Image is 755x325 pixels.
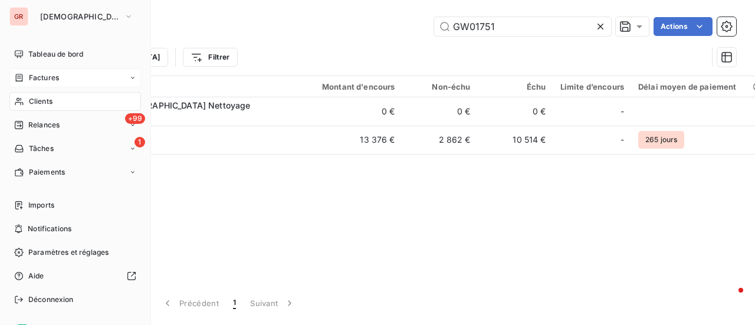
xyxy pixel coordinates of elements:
span: Notifications [28,224,71,234]
span: Aide [28,271,44,281]
div: Limite d’encours [560,82,624,91]
div: Montant d'encours [308,82,395,91]
span: Paiements [29,167,65,178]
span: Tableau de bord [28,49,83,60]
button: 1 [226,291,243,316]
iframe: Intercom live chat [715,285,743,313]
span: Lusitanie [GEOGRAPHIC_DATA] Nettoyage [81,100,251,110]
span: - [621,134,624,146]
td: 0 € [478,97,553,126]
span: Relances [28,120,60,130]
input: Rechercher [434,17,611,36]
td: 2 862 € [402,126,478,154]
td: 13 376 € [301,126,402,154]
span: Factures [29,73,59,83]
a: Aide [9,267,141,285]
td: 0 € [402,97,478,126]
span: GW01751B [81,140,294,152]
span: 1 [134,137,145,147]
td: 0 € [301,97,402,126]
button: Filtrer [183,48,237,67]
span: Tâches [29,143,54,154]
td: 10 514 € [478,126,553,154]
div: Non-échu [409,82,471,91]
span: [DEMOGRAPHIC_DATA] [40,12,119,21]
button: Actions [654,17,713,36]
span: Déconnexion [28,294,74,305]
span: 1 [233,297,236,309]
span: 265 jours [638,131,684,149]
div: Échu [485,82,546,91]
span: Paramètres et réglages [28,247,109,258]
button: Précédent [155,291,226,316]
span: GW01751A [81,111,294,123]
button: Suivant [243,291,303,316]
span: - [621,106,624,117]
div: GR [9,7,28,26]
span: +99 [125,113,145,124]
span: Imports [28,200,54,211]
span: Clients [29,96,52,107]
